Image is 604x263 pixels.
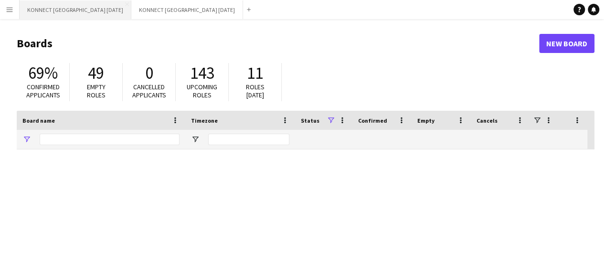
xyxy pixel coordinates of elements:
[187,83,217,99] span: Upcoming roles
[191,135,200,144] button: Open Filter Menu
[246,83,265,99] span: Roles [DATE]
[477,117,498,124] span: Cancels
[17,36,539,51] h1: Boards
[131,0,243,19] button: KONNECT [GEOGRAPHIC_DATA] [DATE]
[191,117,218,124] span: Timezone
[87,83,106,99] span: Empty roles
[22,117,55,124] span: Board name
[145,63,153,84] span: 0
[301,117,319,124] span: Status
[190,63,214,84] span: 143
[247,63,263,84] span: 11
[358,117,387,124] span: Confirmed
[40,134,180,145] input: Board name Filter Input
[20,0,131,19] button: KONNECT [GEOGRAPHIC_DATA] [DATE]
[539,34,594,53] a: New Board
[22,135,31,144] button: Open Filter Menu
[132,83,166,99] span: Cancelled applicants
[26,83,60,99] span: Confirmed applicants
[208,134,289,145] input: Timezone Filter Input
[28,63,58,84] span: 69%
[417,117,434,124] span: Empty
[88,63,104,84] span: 49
